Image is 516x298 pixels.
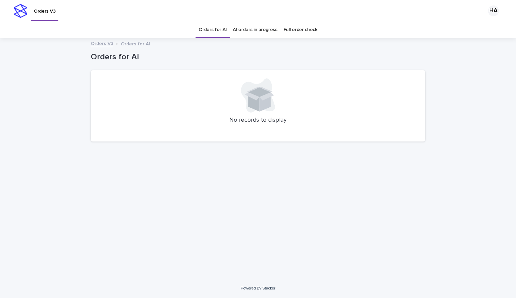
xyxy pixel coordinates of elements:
[488,5,499,16] div: HA
[91,52,425,62] h1: Orders for AI
[99,117,417,124] p: No records to display
[241,286,275,290] a: Powered By Stacker
[233,22,277,38] a: AI orders in progress
[284,22,317,38] a: Full order check
[121,40,150,47] p: Orders for AI
[91,39,113,47] a: Orders V3
[14,4,27,18] img: stacker-logo-s-only.png
[199,22,227,38] a: Orders for AI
